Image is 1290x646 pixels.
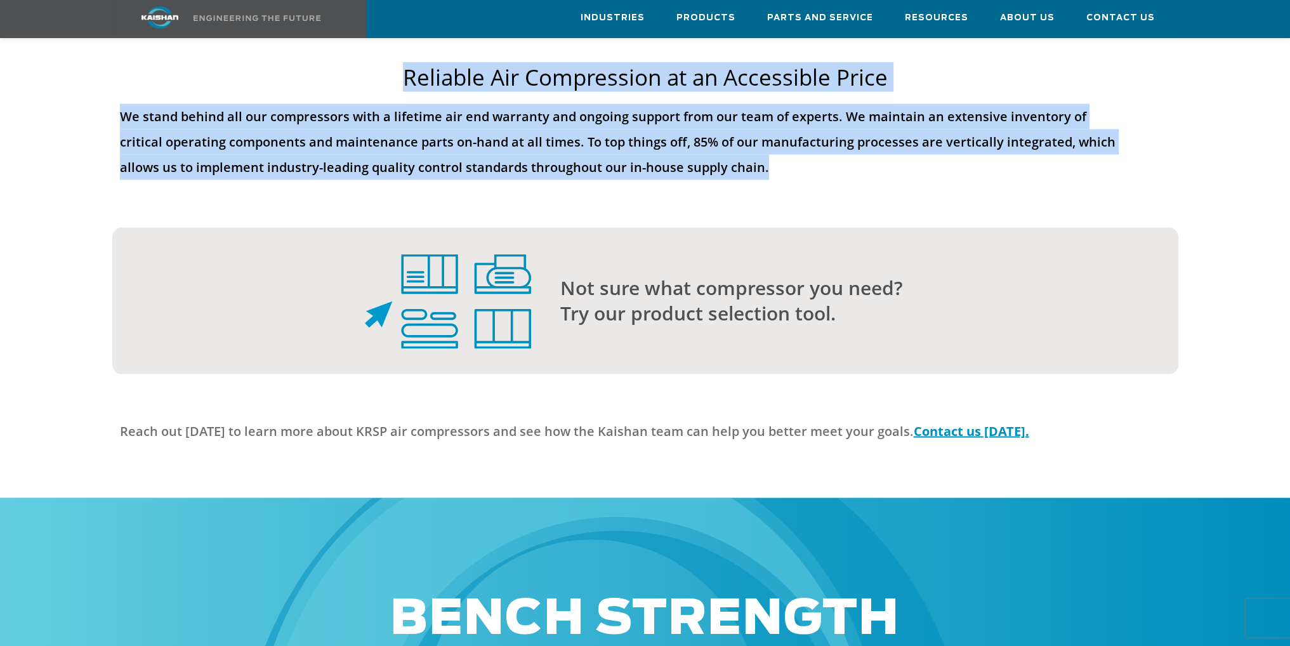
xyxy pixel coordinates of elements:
[1086,1,1155,35] a: Contact Us
[1000,11,1055,25] span: About Us
[767,1,873,35] a: Parts and Service
[194,15,320,21] img: Engineering the future
[560,275,1128,326] p: Not sure what compressor you need? Try our product selection tool.
[905,11,968,25] span: Resources
[112,6,207,29] img: kaishan logo
[676,11,735,25] span: Products
[365,254,531,350] img: product select tool icon
[581,11,645,25] span: Industries
[120,104,1128,180] p: We stand behind all our compressors with a lifetime air end warranty and ongoing support from our...
[905,1,968,35] a: Resources
[120,63,1171,91] h5: Reliable Air Compression at an Accessible Price
[581,1,645,35] a: Industries
[914,423,1029,440] a: Contact us [DATE].
[676,1,735,35] a: Products
[120,419,1128,444] p: Reach out [DATE] to learn more about KRSP air compressors and see how the Kaishan team can help y...
[1086,11,1155,25] span: Contact Us
[767,11,873,25] span: Parts and Service
[1000,1,1055,35] a: About Us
